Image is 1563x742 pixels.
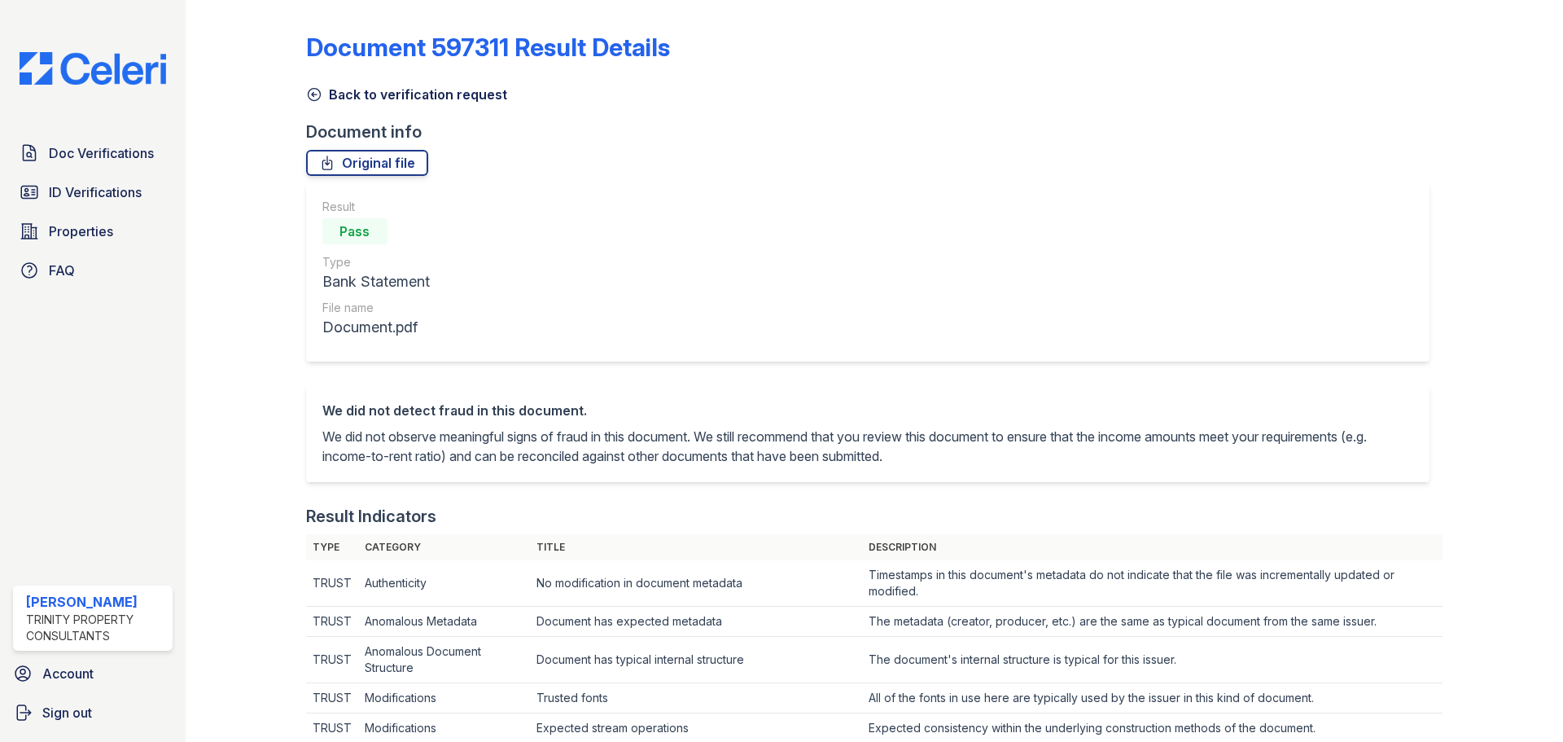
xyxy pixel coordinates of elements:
div: File name [322,300,430,316]
td: Anomalous Metadata [358,607,531,637]
td: Trusted fonts [530,683,861,713]
span: Properties [49,222,113,241]
div: Type [322,254,430,270]
a: Document 597311 Result Details [306,33,670,62]
span: Account [42,664,94,683]
p: We did not observe meaningful signs of fraud in this document. We still recommend that you review... [322,427,1413,466]
th: Title [530,534,861,560]
td: TRUST [306,560,358,607]
td: Timestamps in this document's metadata do not indicate that the file was incrementally updated or... [862,560,1443,607]
td: Anomalous Document Structure [358,637,531,683]
td: Document has expected metadata [530,607,861,637]
td: TRUST [306,637,358,683]
td: TRUST [306,607,358,637]
span: FAQ [49,261,75,280]
a: Account [7,657,179,690]
img: CE_Logo_Blue-a8612792a0a2168367f1c8372b55b34899dd931a85d93a1a3d3e32e68fde9ad4.png [7,52,179,85]
td: All of the fonts in use here are typically used by the issuer in this kind of document. [862,683,1443,713]
div: Trinity Property Consultants [26,612,166,644]
span: Doc Verifications [49,143,154,163]
a: Original file [306,150,428,176]
th: Type [306,534,358,560]
div: Pass [322,218,387,244]
a: Properties [13,215,173,248]
td: The document's internal structure is typical for this issuer. [862,637,1443,683]
span: Sign out [42,703,92,722]
td: No modification in document metadata [530,560,861,607]
div: We did not detect fraud in this document. [322,401,1413,420]
div: Document.pdf [322,316,430,339]
a: Sign out [7,696,179,729]
a: Back to verification request [306,85,507,104]
td: Document has typical internal structure [530,637,861,683]
th: Category [358,534,531,560]
div: Document info [306,121,1443,143]
a: Doc Verifications [13,137,173,169]
td: TRUST [306,683,358,713]
td: Modifications [358,683,531,713]
div: Result Indicators [306,505,436,528]
td: The metadata (creator, producer, etc.) are the same as typical document from the same issuer. [862,607,1443,637]
div: [PERSON_NAME] [26,592,166,612]
a: FAQ [13,254,173,287]
div: Bank Statement [322,270,430,293]
a: ID Verifications [13,176,173,209]
div: Result [322,199,430,215]
th: Description [862,534,1443,560]
span: ID Verifications [49,182,142,202]
td: Authenticity [358,560,531,607]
